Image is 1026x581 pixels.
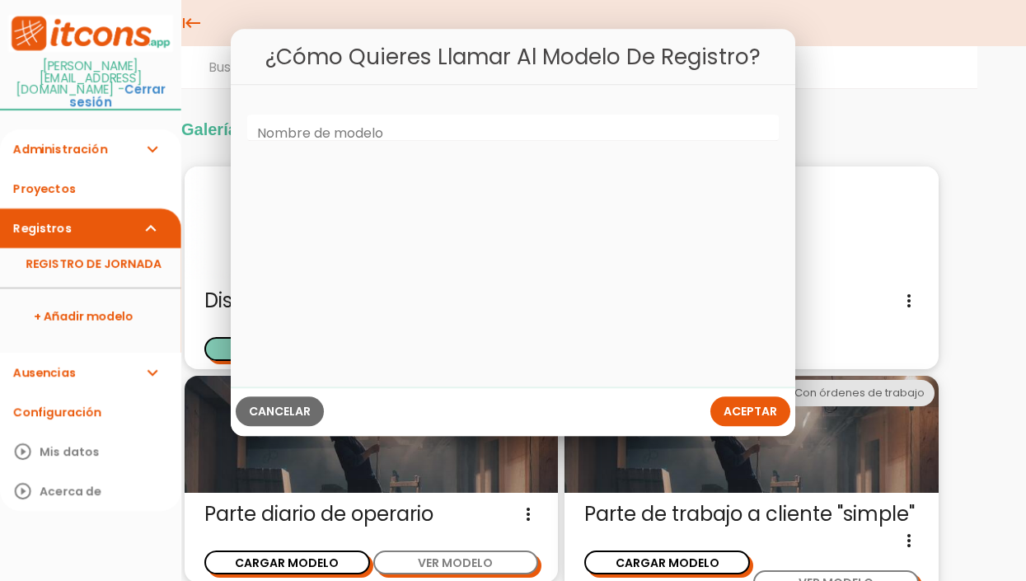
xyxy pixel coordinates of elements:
input: Buscar elemento... [181,46,977,89]
span: Cancelar [249,403,311,419]
i: expand_more [142,129,162,169]
div: Con órdenes de trabajo [785,380,935,406]
i: play_circle_outline [13,471,33,511]
a: Cerrar sesión [69,82,166,110]
span: Parte diario de operario [204,501,538,527]
button: CARGAR MODELO [204,551,370,574]
span: Diseña desde cero [204,288,538,314]
button: VER MODELO [373,551,539,574]
i: expand_more [142,209,162,248]
i: more_vert [899,288,919,314]
span: Aceptar [724,403,777,419]
label: Nombre de modelo [257,125,383,144]
button: CARGAR MODELO [584,551,750,574]
i: expand_more [142,353,162,392]
img: enblanco.png [185,166,558,279]
button: Close [236,396,324,426]
a: + Añadir modelo [8,297,173,336]
h2: Galería de modelos de Registro [181,120,925,138]
i: more_vert [899,527,919,554]
img: partediariooperario.jpg [185,376,558,493]
button: next [710,396,790,426]
span: Parte de trabajo a cliente "simple" [584,501,918,527]
img: itcons-logo [8,15,173,52]
i: play_circle_outline [13,432,33,471]
i: more_vert [518,501,538,527]
button: CARGAR MODELO [204,337,370,361]
h5: ¿Cómo quieres llamar al modelo de Registro? [243,41,783,72]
